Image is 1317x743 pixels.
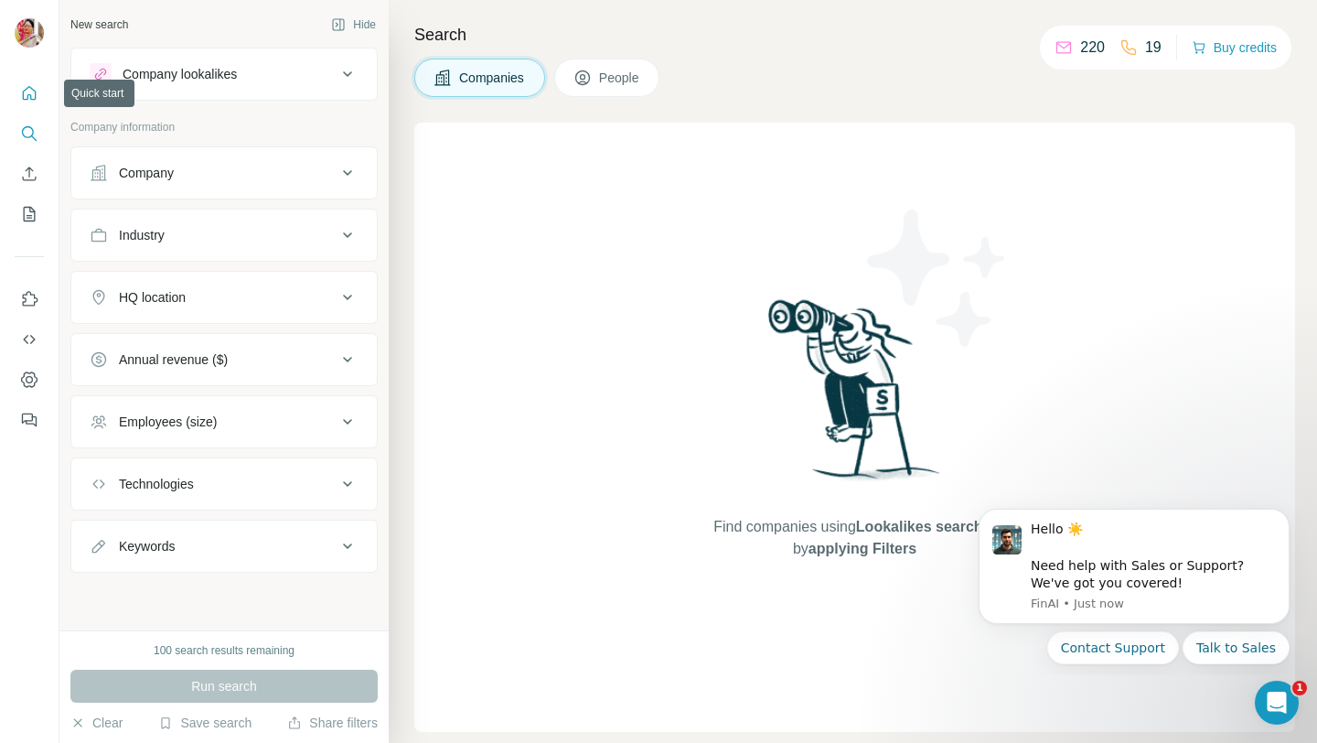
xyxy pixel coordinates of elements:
div: Employees (size) [119,413,217,431]
button: Clear [70,714,123,732]
div: HQ location [119,288,186,307]
button: Search [15,117,44,150]
button: Keywords [71,524,377,568]
span: Find companies using or by [708,516,1001,560]
img: Avatar [15,18,44,48]
div: Company [119,164,174,182]
div: Industry [119,226,165,244]
span: Lookalikes search [856,519,983,534]
button: My lists [15,198,44,231]
button: Enrich CSV [15,157,44,190]
img: Surfe Illustration - Stars [855,196,1020,361]
button: Hide [318,11,389,38]
span: applying Filters [808,541,916,556]
div: Company lookalikes [123,65,237,83]
div: 100 search results remaining [154,642,294,659]
button: Employees (size) [71,400,377,444]
button: Industry [71,213,377,257]
p: Company information [70,119,378,135]
button: Company lookalikes [71,52,377,96]
button: Annual revenue ($) [71,338,377,382]
div: New search [70,16,128,33]
button: Save search [158,714,252,732]
button: Share filters [287,714,378,732]
div: Keywords [119,537,175,555]
iframe: Intercom notifications message [951,492,1317,675]
button: Quick start [15,77,44,110]
p: 19 [1145,37,1162,59]
div: Annual revenue ($) [119,350,228,369]
button: Use Surfe API [15,323,44,356]
button: Technologies [71,462,377,506]
button: Company [71,151,377,195]
div: Technologies [119,475,194,493]
button: Feedback [15,404,44,436]
span: Companies [459,69,526,87]
span: 1 [1292,681,1307,695]
span: People [599,69,641,87]
iframe: Intercom live chat [1255,681,1299,725]
img: Surfe Illustration - Woman searching with binoculars [760,295,950,499]
button: Buy credits [1192,35,1277,60]
button: Use Surfe on LinkedIn [15,283,44,316]
h4: Search [414,22,1295,48]
button: HQ location [71,275,377,319]
p: 220 [1080,37,1105,59]
button: Dashboard [15,363,44,396]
